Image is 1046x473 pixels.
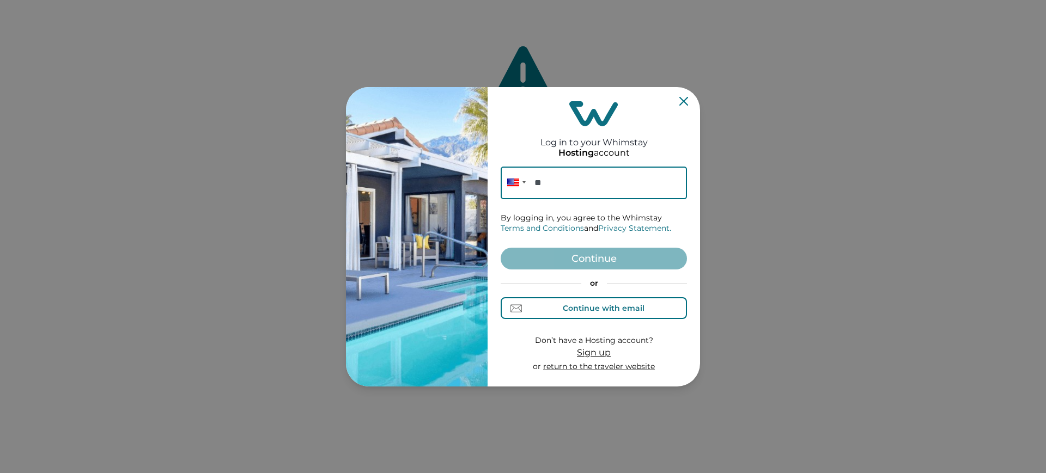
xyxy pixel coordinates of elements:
[577,347,611,358] span: Sign up
[543,361,655,371] a: return to the traveler website
[501,297,687,319] button: Continue with email
[533,335,655,346] p: Don’t have a Hosting account?
[501,167,529,199] div: United States: + 1
[501,223,584,233] a: Terms and Conditions
[569,101,618,126] img: login-logo
[501,213,687,234] p: By logging in, you agree to the Whimstay and
[558,148,594,158] p: Hosting
[533,361,655,372] p: or
[346,87,488,386] img: auth-banner
[501,278,687,289] p: or
[679,97,688,106] button: Close
[558,148,630,158] p: account
[598,223,671,233] a: Privacy Statement.
[540,126,648,148] h2: Log in to your Whimstay
[501,248,687,269] button: Continue
[563,304,644,312] div: Continue with email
